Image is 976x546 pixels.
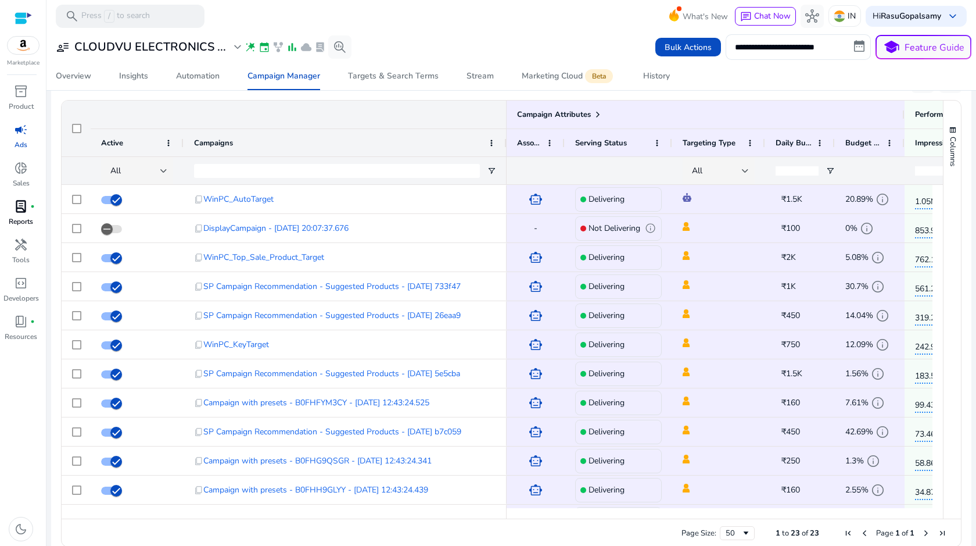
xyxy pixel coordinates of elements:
[875,35,971,59] button: schoolFeature Guide
[876,528,894,538] span: Page
[14,522,28,536] span: dark_mode
[245,41,256,53] span: wand_stars
[845,274,869,298] span: 30.7%
[3,293,39,304] p: Developers
[529,396,543,410] span: smart_toy
[589,187,625,211] p: Delivering
[845,420,873,444] span: 42.69%
[203,274,461,298] span: SP Campaign Recommendation - Suggested Products - [DATE] 733f47
[883,39,900,56] span: school
[834,10,845,22] img: in.svg
[915,248,956,267] span: 762.11K
[821,452,837,470] mat-icon: edit
[589,333,625,356] p: Delivering
[314,41,326,53] span: lab_profile
[14,199,28,213] span: lab_profile
[821,423,837,441] mat-icon: edit
[740,11,752,23] span: chat
[203,333,269,356] span: WinPC_KeyTarget
[902,528,908,538] span: of
[845,138,881,148] span: Budget Used
[589,391,625,415] p: Delivering
[56,72,91,80] div: Overview
[866,454,880,468] span: info
[348,72,439,80] div: Targets & Search Terms
[781,310,800,321] span: ₹450
[845,362,869,386] span: 1.56%
[194,224,203,233] span: content_copy
[300,41,312,53] span: cloud
[915,335,956,355] span: 242.94K
[821,365,837,383] mat-icon: edit
[948,137,958,166] span: Columns
[247,72,320,80] div: Campaign Manager
[194,253,203,262] span: content_copy
[871,396,885,410] span: info
[589,304,625,327] p: Delivering
[781,281,796,292] span: ₹1K
[333,40,347,54] span: search_insights
[119,72,148,80] div: Insights
[575,138,627,148] span: Serving Status
[65,9,79,23] span: search
[203,478,428,502] span: Campaign with presets - B0FHH9GLYY - [DATE] 12:43:24.439
[845,507,869,531] span: 0.49%
[104,10,114,23] span: /
[194,456,203,466] span: content_copy
[14,238,28,252] span: handyman
[875,192,889,206] span: info
[589,216,640,240] p: Not Delivering
[517,138,541,148] span: Associated Rules
[875,425,889,439] span: info
[643,72,670,80] div: History
[873,12,941,20] p: Hi
[194,340,203,349] span: content_copy
[781,455,800,466] span: ₹250
[101,138,123,148] span: Active
[821,336,837,354] mat-icon: edit
[9,216,33,227] p: Reports
[665,41,712,53] span: Bulk Actions
[194,427,203,437] span: content_copy
[259,41,270,53] span: event
[8,37,39,54] img: amazon.svg
[529,309,543,323] span: smart_toy
[176,72,220,80] div: Automation
[9,101,34,112] p: Product
[915,190,956,209] span: 1.05M
[875,309,889,323] span: info
[781,223,800,234] span: ₹100
[683,138,735,148] span: Targeting Type
[585,69,613,83] span: Beta
[915,451,956,471] span: 58.86K
[781,484,800,495] span: ₹160
[194,195,203,204] span: content_copy
[844,529,853,538] div: First Page
[203,304,461,327] span: SP Campaign Recommendation - Suggested Products - [DATE] 26eaa9
[915,138,953,148] span: Impressions
[871,483,885,497] span: info
[589,449,625,473] p: Delivering
[203,245,324,269] span: WinPC_Top_Sale_Product_Target
[529,192,543,206] span: smart_toy
[915,306,956,326] span: 319.27K
[921,529,931,538] div: Next Page
[272,41,284,53] span: family_history
[645,223,656,234] span: info
[589,274,625,298] p: Delivering
[821,394,837,412] mat-icon: edit
[681,528,716,538] div: Page Size:
[286,41,298,53] span: bar_chart
[529,425,543,439] span: smart_toy
[203,391,429,415] span: Campaign with presets - B0FHFYM3CY - [DATE] 12:43:24.525
[683,6,728,27] span: What's New
[81,10,150,23] p: Press to search
[589,420,625,444] p: Delivering
[328,35,351,59] button: search_insights
[776,528,780,538] span: 1
[845,216,857,240] span: 0%
[589,245,625,269] p: Delivering
[589,478,625,502] p: Delivering
[845,245,869,269] span: 5.08%
[194,398,203,408] span: content_copy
